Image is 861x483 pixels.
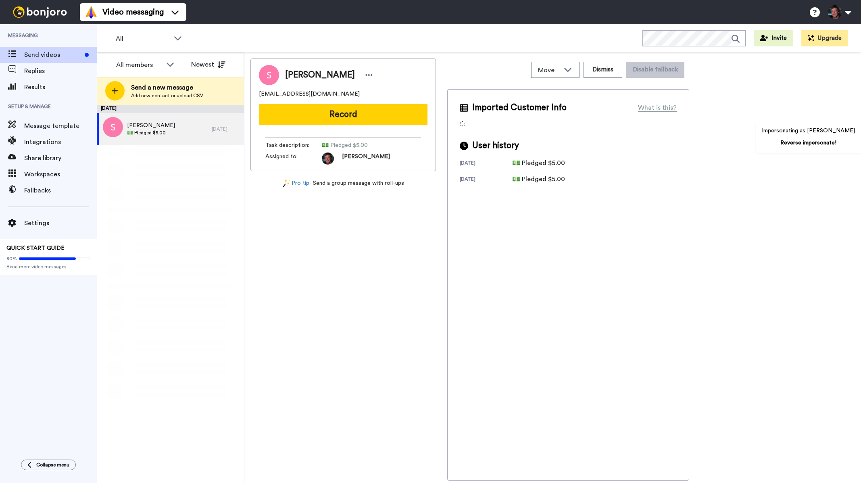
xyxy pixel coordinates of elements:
[131,92,203,99] span: Add new contact or upload CSV
[24,169,97,179] span: Workspaces
[754,30,793,46] button: Invite
[259,65,279,85] img: Image of Sarah
[259,104,427,125] button: Record
[24,137,97,147] span: Integrations
[259,90,360,98] span: [EMAIL_ADDRESS][DOMAIN_NAME]
[801,30,848,46] button: Upgrade
[472,140,519,152] span: User history
[460,160,512,168] div: [DATE]
[250,179,436,188] div: - Send a group message with roll-ups
[512,158,565,168] div: 💵 Pledged $5.00
[342,153,390,165] span: [PERSON_NAME]
[780,140,836,146] a: Reverse impersonate!
[21,460,76,470] button: Collapse menu
[512,174,565,184] div: 💵 Pledged $5.00
[116,34,170,44] span: All
[762,127,855,135] p: Impersonating as [PERSON_NAME]
[265,141,322,149] span: Task description :
[212,126,240,132] div: [DATE]
[322,141,398,149] span: 💵 Pledged $5.00
[24,121,97,131] span: Message template
[85,6,98,19] img: vm-color.svg
[584,62,622,78] button: Dismiss
[24,66,97,76] span: Replies
[10,6,70,18] img: bj-logo-header-white.svg
[265,153,322,165] span: Assigned to:
[538,65,560,75] span: Move
[283,179,309,188] a: Pro tip
[6,263,90,270] span: Send more video messages
[24,153,97,163] span: Share library
[283,179,290,188] img: magic-wand.svg
[103,117,123,137] img: s.png
[285,69,355,81] span: [PERSON_NAME]
[626,62,684,78] button: Disable fallback
[638,103,677,113] div: What is this?
[185,56,231,73] button: Newest
[472,102,567,114] span: Imported Customer Info
[102,6,164,18] span: Video messaging
[24,218,97,228] span: Settings
[116,60,162,70] div: All members
[24,186,97,195] span: Fallbacks
[6,245,65,251] span: QUICK START GUIDE
[460,176,512,184] div: [DATE]
[97,105,244,113] div: [DATE]
[127,121,175,130] span: [PERSON_NAME]
[24,82,97,92] span: Results
[131,83,203,92] span: Send a new message
[127,130,175,136] span: 💵 Pledged $5.00
[36,462,69,468] span: Collapse menu
[24,50,81,60] span: Send videos
[6,255,17,262] span: 80%
[322,153,334,165] img: d72868d0-47ad-4281-a139-e3ba71da9a6a-1755001586.jpg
